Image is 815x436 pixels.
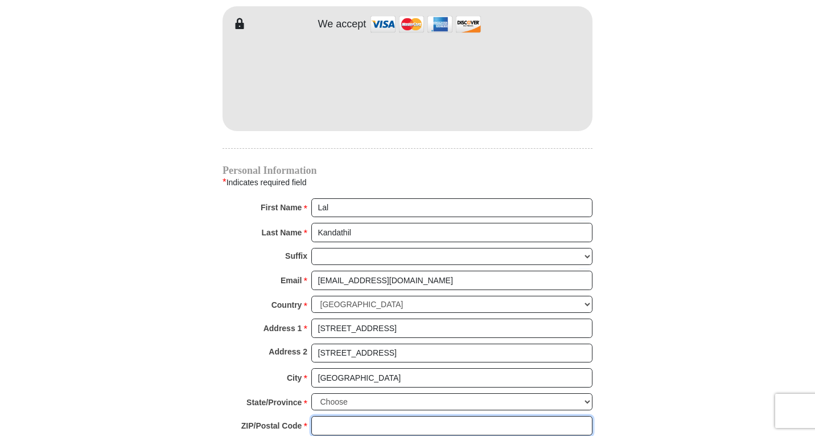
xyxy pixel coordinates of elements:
img: credit cards accepted [369,12,483,36]
strong: ZIP/Postal Code [241,418,302,434]
strong: State/Province [246,394,302,410]
strong: Last Name [262,225,302,241]
strong: Suffix [285,248,307,264]
strong: City [287,370,302,386]
h4: Personal Information [223,166,592,175]
strong: Address 2 [269,344,307,360]
div: Indicates required field [223,175,592,190]
strong: Address 1 [264,320,302,336]
strong: First Name [261,199,302,215]
h4: We accept [318,18,367,31]
strong: Email [281,272,302,288]
strong: Country [271,297,302,313]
